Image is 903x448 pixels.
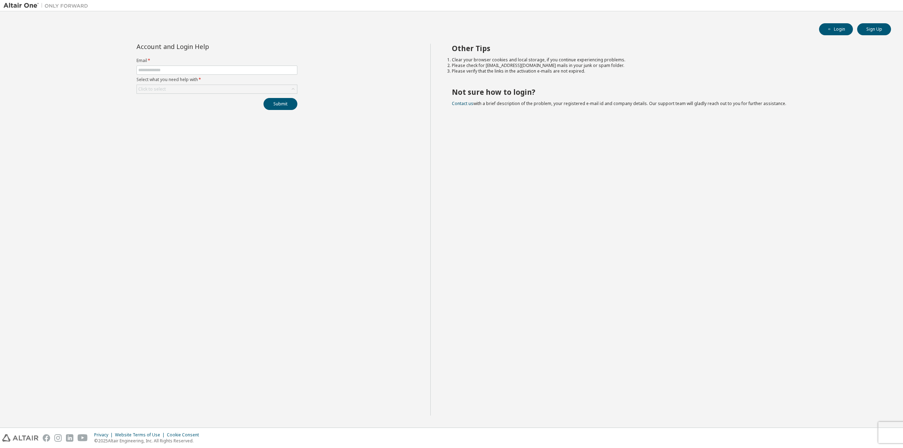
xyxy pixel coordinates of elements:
img: altair_logo.svg [2,434,38,442]
div: Click to select [138,86,166,92]
li: Please check for [EMAIL_ADDRESS][DOMAIN_NAME] mails in your junk or spam folder. [452,63,879,68]
li: Clear your browser cookies and local storage, if you continue experiencing problems. [452,57,879,63]
img: instagram.svg [54,434,62,442]
div: Cookie Consent [167,432,203,438]
div: Privacy [94,432,115,438]
label: Select what you need help with [137,77,297,82]
div: Website Terms of Use [115,432,167,438]
img: linkedin.svg [66,434,73,442]
a: Contact us [452,100,473,106]
img: youtube.svg [78,434,88,442]
h2: Other Tips [452,44,879,53]
p: © 2025 Altair Engineering, Inc. All Rights Reserved. [94,438,203,444]
div: Account and Login Help [137,44,265,49]
label: Email [137,58,297,63]
div: Click to select [137,85,297,93]
li: Please verify that the links in the activation e-mails are not expired. [452,68,879,74]
button: Login [819,23,853,35]
img: Altair One [4,2,92,9]
h2: Not sure how to login? [452,87,879,97]
button: Sign Up [857,23,891,35]
img: facebook.svg [43,434,50,442]
button: Submit [263,98,297,110]
span: with a brief description of the problem, your registered e-mail id and company details. Our suppo... [452,100,786,106]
